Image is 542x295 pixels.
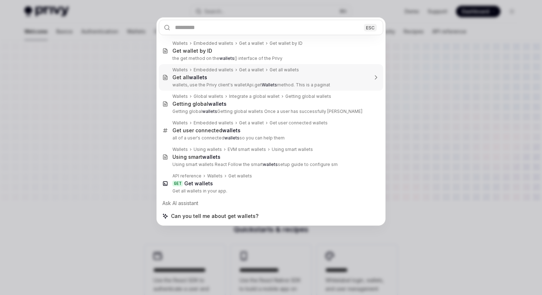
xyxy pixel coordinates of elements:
div: Get wallets [228,173,252,179]
div: Get wallet by ID [270,41,303,46]
div: EVM smart wallets [228,147,266,152]
div: Using smart wallets [272,147,313,152]
span: Can you tell me about get wallets? [171,213,258,220]
div: Wallets [172,41,188,46]
div: Get wallet by ID [172,48,212,54]
div: Embedded wallets [194,67,233,73]
div: Get user connected [172,127,241,134]
div: Getting global [172,101,227,107]
div: GET [172,181,183,186]
div: Get a wallet [239,41,264,46]
div: Using smart [172,154,220,160]
b: wallets [189,74,207,80]
div: Wallets [172,120,188,126]
div: Global wallets [194,94,223,99]
div: Wallets [172,147,188,152]
b: wallets [208,101,227,107]
div: Embedded wallets [194,41,233,46]
b: wallets [224,135,239,141]
b: Wallets [262,82,277,87]
b: wallets [263,162,278,167]
b: wallets [202,109,217,114]
div: ESC [364,24,377,31]
div: Get all wallets [270,67,299,73]
div: Get user connected wallets [270,120,328,126]
div: Get a wallet [239,120,264,126]
div: Get all [172,74,207,81]
p: all of a user's connected so you can help them [172,135,368,141]
p: the get method on the () interface of the Privy [172,56,368,61]
p: wallets, use the Privy client's walletApi.get method. This is a paginat [172,82,368,88]
p: Get all wallets in your app. [172,188,368,194]
div: Wallets [207,173,223,179]
div: Getting global wallets [285,94,331,99]
div: Ask AI assistant [159,197,383,210]
div: Get a wallet [239,67,264,73]
div: Embedded wallets [194,120,233,126]
div: Using wallets [194,147,222,152]
p: Using smart wallets React Follow the smart setup guide to configure sm [172,162,368,167]
div: API reference [172,173,201,179]
p: Getting global Getting global wallets Once a user has successfully [PERSON_NAME] [172,109,368,114]
b: Get wallets [184,180,213,186]
b: wallets [219,56,234,61]
div: Wallets [172,94,188,99]
div: Wallets [172,67,188,73]
div: Integrate a global wallet [229,94,280,99]
b: wallets [202,154,220,160]
b: wallets [222,127,241,133]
